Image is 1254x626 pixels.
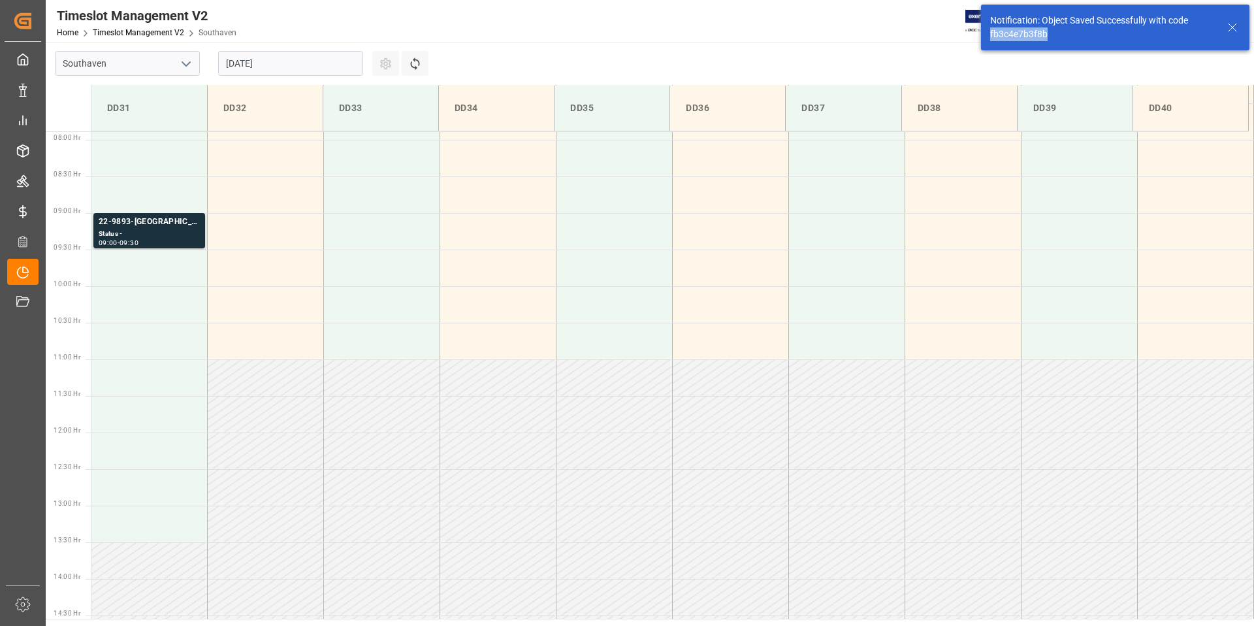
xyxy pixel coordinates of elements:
[218,51,363,76] input: DD.MM.YYYY
[449,96,543,120] div: DD34
[54,610,80,617] span: 14:30 Hr
[334,96,428,120] div: DD33
[54,207,80,214] span: 09:00 Hr
[99,229,200,240] div: Status -
[55,51,200,76] input: Type to search/select
[218,96,312,120] div: DD32
[796,96,890,120] div: DD37
[120,240,138,246] div: 09:30
[54,427,80,434] span: 12:00 Hr
[565,96,659,120] div: DD35
[54,134,80,141] span: 08:00 Hr
[681,96,775,120] div: DD36
[118,240,120,246] div: -
[54,280,80,288] span: 10:00 Hr
[99,216,200,229] div: 22-9893-[GEOGRAPHIC_DATA]
[54,573,80,580] span: 14:00 Hr
[57,6,236,25] div: Timeslot Management V2
[965,10,1010,33] img: Exertis%20JAM%20-%20Email%20Logo.jpg_1722504956.jpg
[54,354,80,361] span: 11:00 Hr
[54,171,80,178] span: 08:30 Hr
[990,14,1215,41] div: Notification: Object Saved Successfully with code fb3c4e7b3f8b
[54,463,80,470] span: 12:30 Hr
[54,500,80,507] span: 13:00 Hr
[54,317,80,324] span: 10:30 Hr
[93,28,184,37] a: Timeslot Management V2
[912,96,1006,120] div: DD38
[1028,96,1122,120] div: DD39
[102,96,197,120] div: DD31
[57,28,78,37] a: Home
[54,390,80,397] span: 11:30 Hr
[54,244,80,251] span: 09:30 Hr
[99,240,118,246] div: 09:00
[1144,96,1238,120] div: DD40
[176,54,195,74] button: open menu
[54,536,80,544] span: 13:30 Hr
